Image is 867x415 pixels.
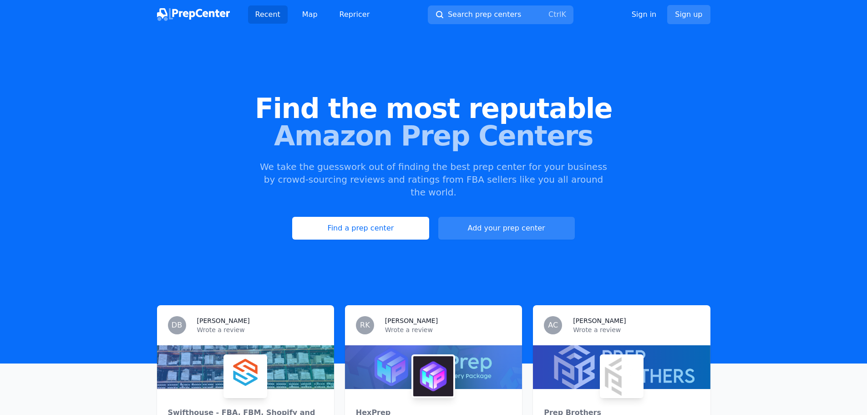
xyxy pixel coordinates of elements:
[413,356,453,396] img: HexPrep
[360,322,370,329] span: RK
[157,8,230,21] img: PrepCenter
[15,122,852,149] span: Amazon Prep Centers
[573,325,699,334] p: Wrote a review
[573,316,626,325] h3: [PERSON_NAME]
[248,5,288,24] a: Recent
[602,356,642,396] img: Prep Brothers
[15,95,852,122] span: Find the most reputable
[548,10,561,19] kbd: Ctrl
[225,356,265,396] img: Swifthouse - FBA, FBM, Shopify and more
[428,5,573,24] button: Search prep centersCtrlK
[197,325,323,334] p: Wrote a review
[548,322,558,329] span: AC
[385,316,438,325] h3: [PERSON_NAME]
[332,5,377,24] a: Repricer
[197,316,250,325] h3: [PERSON_NAME]
[385,325,511,334] p: Wrote a review
[632,9,657,20] a: Sign in
[448,9,521,20] span: Search prep centers
[172,322,182,329] span: DB
[438,217,575,240] a: Add your prep center
[292,217,429,240] a: Find a prep center
[259,160,608,199] p: We take the guesswork out of finding the best prep center for your business by crowd-sourcing rev...
[561,10,566,19] kbd: K
[295,5,325,24] a: Map
[667,5,710,24] a: Sign up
